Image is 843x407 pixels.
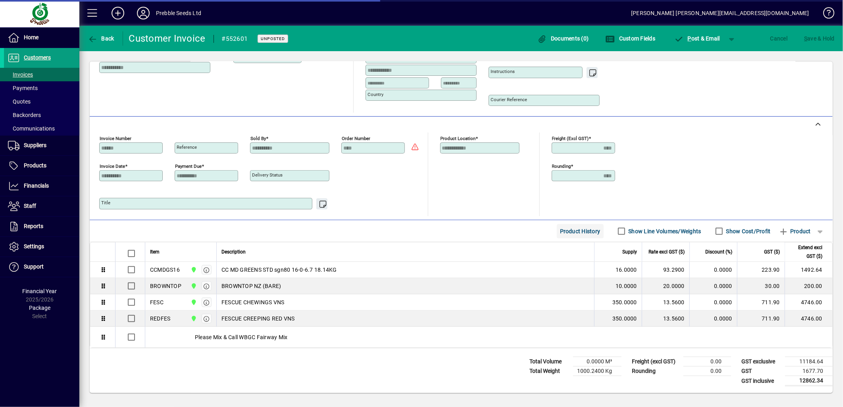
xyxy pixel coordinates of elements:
label: Show Cost/Profit [725,227,771,235]
mat-label: Order number [342,136,370,141]
td: 0.0000 [689,278,737,294]
span: Back [88,35,114,42]
span: CC MD GREENS STD sgn80 16-0-6.7 18.14KG [221,266,337,274]
span: Staff [24,203,36,209]
mat-label: Invoice number [100,136,131,141]
span: Unposted [261,36,285,41]
mat-label: Instructions [491,69,515,74]
span: P [688,35,691,42]
span: 350.0000 [612,298,637,306]
span: Product History [560,225,600,238]
td: GST exclusive [737,357,785,367]
span: Item [150,248,160,256]
span: Description [221,248,246,256]
span: Customers [24,54,51,61]
td: 0.0000 M³ [573,357,622,367]
td: 1492.64 [785,262,832,278]
td: 1677.70 [785,367,833,376]
td: 223.90 [737,262,785,278]
span: Support [24,263,44,270]
td: Total Weight [525,367,573,376]
a: Products [4,156,79,176]
td: 0.00 [683,357,731,367]
span: Package [29,305,50,311]
td: 11184.64 [785,357,833,367]
td: 0.0000 [689,311,737,327]
span: Extend excl GST ($) [790,243,822,261]
app-page-header-button: Back [79,31,123,46]
span: 350.0000 [612,315,637,323]
td: 4746.00 [785,294,832,311]
span: BROWNTOP NZ (BARE) [221,282,281,290]
mat-label: Sold by [250,136,266,141]
a: Knowledge Base [817,2,833,27]
mat-label: Delivery status [252,172,283,178]
label: Show Line Volumes/Weights [627,227,701,235]
td: Rounding [628,367,683,376]
td: 4746.00 [785,311,832,327]
span: Rate excl GST ($) [649,248,685,256]
span: CHRISTCHURCH [189,314,198,323]
mat-label: Rounding [552,163,571,169]
span: Supply [622,248,637,256]
span: Reports [24,223,43,229]
mat-label: Title [101,200,110,205]
a: Suppliers [4,136,79,156]
td: 30.00 [737,278,785,294]
div: #552601 [222,33,248,45]
td: 1000.2400 Kg [573,367,622,376]
span: Backorders [8,112,41,118]
span: Suppliers [24,142,46,148]
a: Quotes [4,95,79,108]
span: Payments [8,85,38,91]
div: 20.0000 [647,282,685,290]
span: Invoices [8,71,33,78]
button: Add [105,6,131,20]
div: BROWNTOP [150,282,181,290]
mat-label: Country [368,92,383,97]
span: CHRISTCHURCH [189,265,198,274]
button: Documents (0) [535,31,591,46]
a: Payments [4,81,79,95]
span: CHRISTCHURCH [189,282,198,290]
button: Profile [131,6,156,20]
td: 0.00 [683,367,731,376]
div: Customer Invoice [129,32,206,45]
span: ave & Hold [804,32,835,45]
span: Communications [8,125,55,132]
span: ost & Email [674,35,720,42]
span: Financial Year [23,288,57,294]
div: 13.5600 [647,315,685,323]
div: 13.5600 [647,298,685,306]
span: FESCUE CREEPING RED VNS [221,315,295,323]
button: Post & Email [670,31,724,46]
td: GST [737,367,785,376]
span: S [804,35,807,42]
div: CCMDGS16 [150,266,180,274]
span: Financials [24,182,49,189]
td: GST inclusive [737,376,785,386]
span: Home [24,34,38,40]
a: Invoices [4,68,79,81]
button: Save & Hold [802,31,837,46]
div: Prebble Seeds Ltd [156,7,201,19]
button: Product [775,224,815,238]
span: Product [779,225,811,238]
span: 10.0000 [616,282,637,290]
a: Reports [4,217,79,236]
div: [PERSON_NAME] [PERSON_NAME][EMAIL_ADDRESS][DOMAIN_NAME] [631,7,809,19]
button: Product History [557,224,604,238]
mat-label: Product location [441,136,476,141]
a: Support [4,257,79,277]
button: Back [86,31,116,46]
td: 200.00 [785,278,832,294]
td: Freight (excl GST) [628,357,683,367]
td: 12862.34 [785,376,833,386]
td: 711.90 [737,294,785,311]
div: Please Mix & Call WBGC Fairway Mix [145,327,832,347]
mat-label: Payment due [175,163,202,169]
a: Financials [4,176,79,196]
span: GST ($) [764,248,780,256]
td: Total Volume [525,357,573,367]
a: Staff [4,196,79,216]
